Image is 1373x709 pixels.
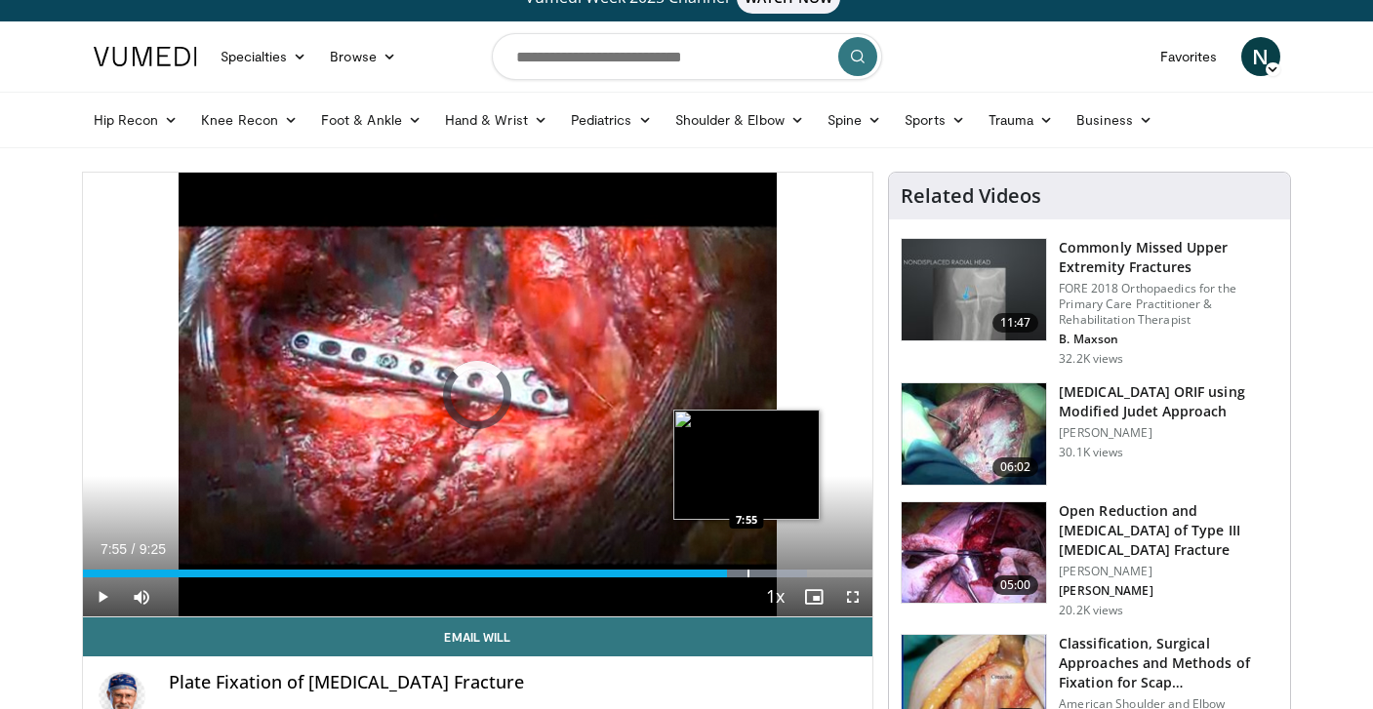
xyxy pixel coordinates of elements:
[83,577,122,616] button: Play
[101,541,127,557] span: 7:55
[833,577,872,616] button: Fullscreen
[1059,281,1278,328] p: FORE 2018 Orthopaedics for the Primary Care Practitioner & Rehabilitation Therapist
[318,37,408,76] a: Browse
[1059,425,1278,441] p: [PERSON_NAME]
[794,577,833,616] button: Enable picture-in-picture mode
[1059,603,1123,618] p: 20.2K views
[1059,501,1278,560] h3: Open Reduction and [MEDICAL_DATA] of Type III [MEDICAL_DATA] Fracture
[83,617,873,656] a: Email Will
[169,672,858,693] h4: Plate Fixation of [MEDICAL_DATA] Fracture
[1241,37,1280,76] a: N
[122,577,161,616] button: Mute
[902,383,1046,485] img: 322858_0000_1.png.150x105_q85_crop-smart_upscale.jpg
[977,100,1066,139] a: Trauma
[902,239,1046,340] img: b2c65235-e098-4cd2-ab0f-914df5e3e270.150x105_q85_crop-smart_upscale.jpg
[901,382,1278,486] a: 06:02 [MEDICAL_DATA] ORIF using Modified Judet Approach [PERSON_NAME] 30.1K views
[901,184,1041,208] h4: Related Videos
[816,100,893,139] a: Spine
[1059,583,1278,599] p: [PERSON_NAME]
[1059,351,1123,367] p: 32.2K views
[893,100,977,139] a: Sports
[755,577,794,616] button: Playback Rate
[309,100,433,139] a: Foot & Ankle
[901,238,1278,367] a: 11:47 Commonly Missed Upper Extremity Fractures FORE 2018 Orthopaedics for the Primary Care Pract...
[209,37,319,76] a: Specialties
[1059,564,1278,579] p: [PERSON_NAME]
[1059,634,1278,692] h3: Classification, Surgical Approaches and Methods of Fixation for Scap…
[1065,100,1164,139] a: Business
[1059,332,1278,347] p: B. Maxson
[1059,238,1278,277] h3: Commonly Missed Upper Extremity Fractures
[82,100,190,139] a: Hip Recon
[1059,382,1278,421] h3: [MEDICAL_DATA] ORIF using Modified Judet Approach
[83,173,873,617] video-js: Video Player
[132,541,136,557] span: /
[1149,37,1230,76] a: Favorites
[901,501,1278,618] a: 05:00 Open Reduction and [MEDICAL_DATA] of Type III [MEDICAL_DATA] Fracture [PERSON_NAME] [PERSON...
[492,33,882,80] input: Search topics, interventions
[992,457,1039,477] span: 06:02
[433,100,559,139] a: Hand & Wrist
[189,100,309,139] a: Knee Recon
[559,100,664,139] a: Pediatrics
[664,100,816,139] a: Shoulder & Elbow
[902,502,1046,604] img: 8a72b65a-0f28-431e-bcaf-e516ebdea2b0.150x105_q85_crop-smart_upscale.jpg
[83,570,873,577] div: Progress Bar
[673,410,820,520] img: image.jpeg
[992,313,1039,333] span: 11:47
[94,47,197,66] img: VuMedi Logo
[1059,445,1123,460] p: 30.1K views
[992,575,1039,595] span: 05:00
[140,541,166,557] span: 9:25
